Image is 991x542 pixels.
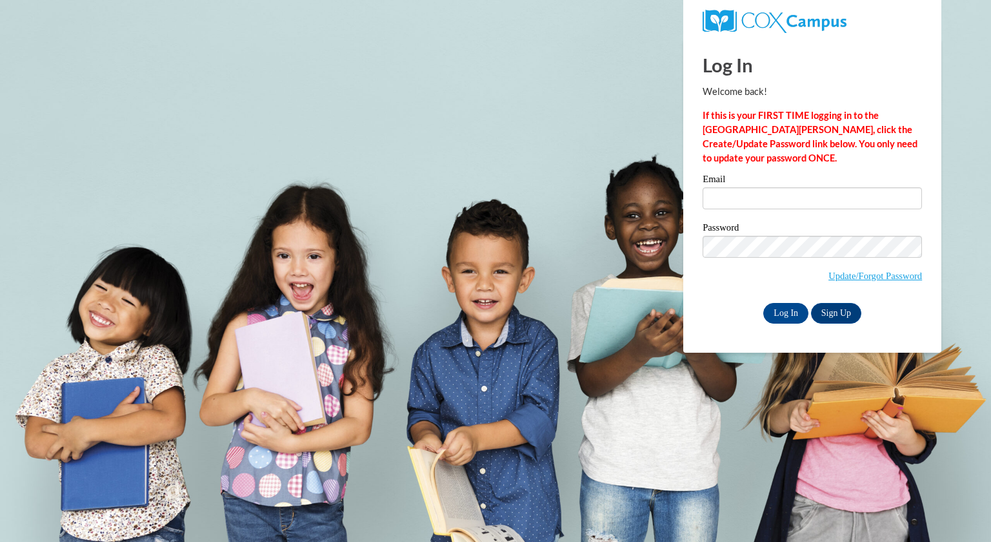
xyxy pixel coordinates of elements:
img: COX Campus [703,10,846,33]
input: Log In [763,303,808,324]
label: Email [703,174,922,187]
h1: Log In [703,52,922,78]
a: Update/Forgot Password [828,271,922,281]
p: Welcome back! [703,85,922,99]
label: Password [703,223,922,236]
strong: If this is your FIRST TIME logging in to the [GEOGRAPHIC_DATA][PERSON_NAME], click the Create/Upd... [703,110,917,163]
a: COX Campus [703,15,846,26]
a: Sign Up [811,303,861,324]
